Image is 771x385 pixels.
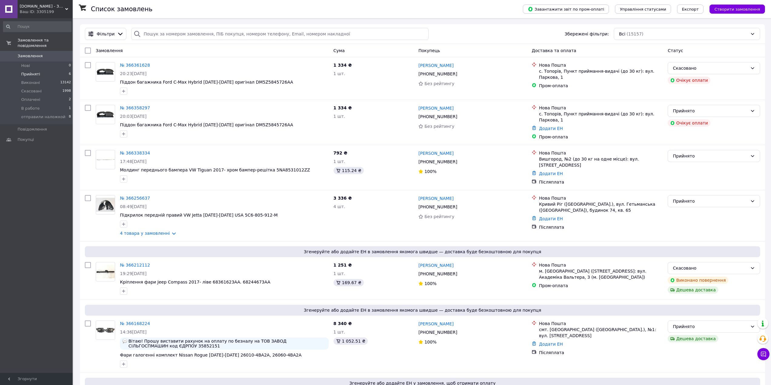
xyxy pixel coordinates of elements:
a: № 366338334 [120,151,150,155]
a: № 366358297 [120,105,150,110]
span: 08:49[DATE] [120,204,147,209]
span: Експорт [682,7,699,12]
span: 4 шт. [334,204,345,209]
span: [PHONE_NUMBER] [418,159,457,164]
a: Піддон багажника Ford C-Max Hybrid [DATE]-[DATE] оригінал DM5Z5845726AA [120,80,293,85]
a: Фари галогенні комплект Nissan Rogue [DATE]-[DATE] 26010-4BA2A, 26060-4BA2A [120,353,301,357]
button: Чат з покупцем [757,348,769,360]
a: Підкрилок передній правий VW Jetta [DATE]-[DATE] USA 5C6-805-912-M [120,213,278,217]
span: 17:48[DATE] [120,159,147,164]
span: 1 шт. [334,271,345,276]
a: Додати ЕН [539,126,563,131]
span: 0 [69,63,71,68]
div: Нова Пошта [539,150,663,156]
span: 13142 [60,80,71,85]
div: Скасовано [673,65,748,71]
a: Додати ЕН [539,171,563,176]
a: [PERSON_NAME] [418,195,454,201]
div: Пром-оплата [539,283,663,289]
span: [PHONE_NUMBER] [418,114,457,119]
span: Всі [619,31,625,37]
div: Пром-оплата [539,134,663,140]
div: Скасовано [673,265,748,271]
button: Завантажити звіт по пром-оплаті [523,5,609,14]
div: смт. [GEOGRAPHIC_DATA] ([GEOGRAPHIC_DATA].), №1: вул. [STREET_ADDRESS] [539,327,663,339]
a: Фото товару [96,62,115,81]
a: Молдинг переднього бампера VW Tiguan 2017- хром бампер-решітка 5NA8531012ZZ [120,168,310,172]
span: Без рейтингу [424,214,454,219]
img: Фото товару [96,265,115,279]
input: Пошук за номером замовлення, ПІБ покупця, номером телефону, Email, номером накладної [131,28,429,40]
img: Фото товару [96,153,115,167]
span: 100% [424,169,437,174]
div: с. Топорів, Пункт приймання-видачі (до 30 кг): вул. Паркова, 1 [539,68,663,80]
span: 1 шт. [334,114,345,119]
img: :speech_balloon: [122,339,127,344]
div: 115.24 ₴ [334,167,364,174]
span: 8 [69,114,71,120]
div: Кривий Ріг ([GEOGRAPHIC_DATA].), вул. Гетьманська ([GEOGRAPHIC_DATA]), будинок 74, кв. 65 [539,201,663,213]
span: 6 [69,71,71,77]
button: Експорт [677,5,704,14]
a: Фото товару [96,262,115,281]
span: 3 336 ₴ [334,196,352,201]
span: Замовлення [18,53,43,59]
span: atg.od.ua - Запчастини на амереканські авто [20,4,65,9]
a: № 366212112 [120,263,150,267]
div: Ваш ID: 3305199 [20,9,73,15]
span: 100% [424,281,437,286]
a: Піддон багажника Ford C-Max Hybrid [DATE]-[DATE] оригінал DM5Z5845726AA [120,122,293,127]
a: [PERSON_NAME] [418,105,454,111]
span: 2 [69,97,71,102]
span: 1 251 ₴ [334,263,352,267]
span: 20:23[DATE] [120,71,147,76]
span: 1 334 ₴ [334,105,352,110]
div: Післяплата [539,350,663,356]
div: Нова Пошта [539,62,663,68]
a: [PERSON_NAME] [418,262,454,268]
span: 100% [424,340,437,344]
div: Очікує оплати [668,119,710,127]
div: Післяплата [539,224,663,230]
span: Покупець [418,48,440,53]
span: 1998 [62,88,71,94]
a: [PERSON_NAME] [418,321,454,327]
div: Прийнято [673,323,748,330]
span: [PHONE_NUMBER] [418,271,457,276]
div: Прийнято [673,153,748,159]
a: № 366361628 [120,63,150,68]
a: 4 товара у замовленні [120,231,170,236]
span: Покупці [18,137,34,142]
a: Кріплення фари Jeep Compass 2017- ліве 68361623AA. 68244673AA [120,280,270,284]
span: Згенеруйте або додайте ЕН в замовлення якомога швидше — доставка буде безкоштовною для покупця [87,307,758,313]
div: 1 052.51 ₴ [334,337,368,345]
span: 20:03[DATE] [120,114,147,119]
a: [PERSON_NAME] [418,150,454,156]
span: 1 шт. [334,330,345,334]
img: Фото товару [96,65,115,79]
span: Доставка та оплата [532,48,576,53]
img: Фото товару [96,321,115,340]
span: В работе [21,106,40,111]
a: Додати ЕН [539,216,563,221]
span: Виконані [21,80,40,85]
span: [PHONE_NUMBER] [418,71,457,76]
div: с. Топорів, Пункт приймання-видачі (до 30 кг): вул. Паркова, 1 [539,111,663,123]
img: Фото товару [96,108,115,122]
span: Вітаю! Прошу виставити рахунок на оплату по безналу на ТОВ ЗАВОД СІЛЬГОСПМАШИН код ЄДРПОУ 35852151 [128,339,326,348]
span: 792 ₴ [334,151,347,155]
span: Завантажити звіт по пром-оплаті [528,6,604,12]
button: Створити замовлення [710,5,765,14]
div: Пром-оплата [539,83,663,89]
span: [PHONE_NUMBER] [418,204,457,209]
div: Нова Пошта [539,195,663,201]
a: Фото товару [96,105,115,124]
span: Згенеруйте або додайте ЕН в замовлення якомога швидше — доставка буде безкоштовною для покупця [87,249,758,255]
span: 19:29[DATE] [120,271,147,276]
div: Дешева доставка [668,286,718,294]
